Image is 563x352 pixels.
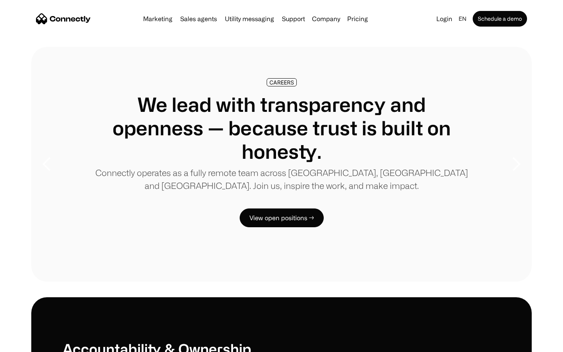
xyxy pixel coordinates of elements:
a: Utility messaging [222,16,277,22]
div: CAREERS [269,79,294,85]
div: en [459,13,466,24]
a: View open positions → [240,208,324,227]
div: Company [312,13,340,24]
a: Pricing [344,16,371,22]
a: Support [279,16,308,22]
ul: Language list [16,338,47,349]
a: Sales agents [177,16,220,22]
h1: We lead with transparency and openness — because trust is built on honesty. [94,93,469,163]
a: Login [433,13,455,24]
a: Schedule a demo [473,11,527,27]
aside: Language selected: English [8,338,47,349]
a: Marketing [140,16,176,22]
p: Connectly operates as a fully remote team across [GEOGRAPHIC_DATA], [GEOGRAPHIC_DATA] and [GEOGRA... [94,166,469,192]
